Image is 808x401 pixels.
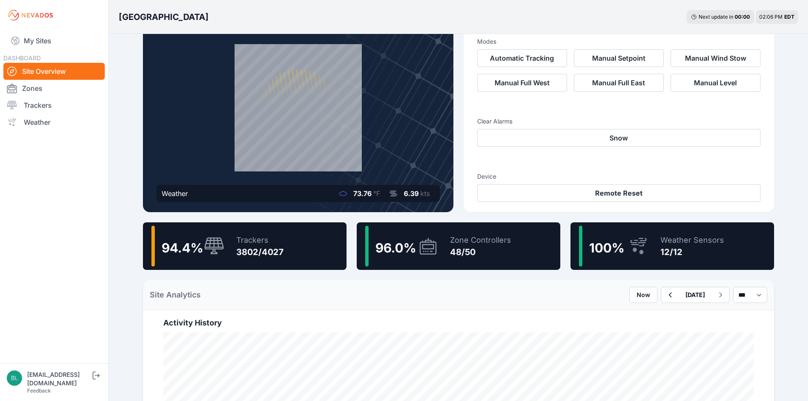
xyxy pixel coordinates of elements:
[450,234,511,246] div: Zone Controllers
[477,74,567,92] button: Manual Full West
[784,14,794,20] span: EDT
[759,14,783,20] span: 02:06 PM
[150,289,201,301] h2: Site Analytics
[143,222,347,270] a: 94.4%Trackers3802/4027
[574,49,664,67] button: Manual Setpoint
[119,11,209,23] h3: [GEOGRAPHIC_DATA]
[629,287,657,303] button: Now
[162,188,188,199] div: Weather
[3,114,105,131] a: Weather
[589,240,624,255] span: 100 %
[162,240,203,255] span: 94.4 %
[27,370,91,387] div: [EMAIL_ADDRESS][DOMAIN_NAME]
[236,246,284,258] div: 3802/4027
[3,63,105,80] a: Site Overview
[420,189,430,198] span: kts
[236,234,284,246] div: Trackers
[477,117,760,126] h3: Clear Alarms
[699,14,733,20] span: Next update in
[660,234,724,246] div: Weather Sensors
[671,74,760,92] button: Manual Level
[7,8,54,22] img: Nevados
[477,129,760,147] button: Snow
[679,287,712,303] button: [DATE]
[735,14,750,20] div: 00 : 00
[450,246,511,258] div: 48/50
[570,222,774,270] a: 100%Weather Sensors12/12
[477,37,496,46] h3: Modes
[7,370,22,386] img: blippencott@invenergy.com
[373,189,380,198] span: °F
[477,49,567,67] button: Automatic Tracking
[375,240,416,255] span: 96.0 %
[3,31,105,51] a: My Sites
[27,387,51,394] a: Feedback
[477,172,760,181] h3: Device
[574,74,664,92] button: Manual Full East
[671,49,760,67] button: Manual Wind Stow
[404,189,419,198] span: 6.39
[119,6,209,28] nav: Breadcrumb
[660,246,724,258] div: 12/12
[477,184,760,202] button: Remote Reset
[3,80,105,97] a: Zones
[3,97,105,114] a: Trackers
[357,222,560,270] a: 96.0%Zone Controllers48/50
[353,189,372,198] span: 73.76
[163,317,754,329] h2: Activity History
[3,54,41,62] span: DASHBOARD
